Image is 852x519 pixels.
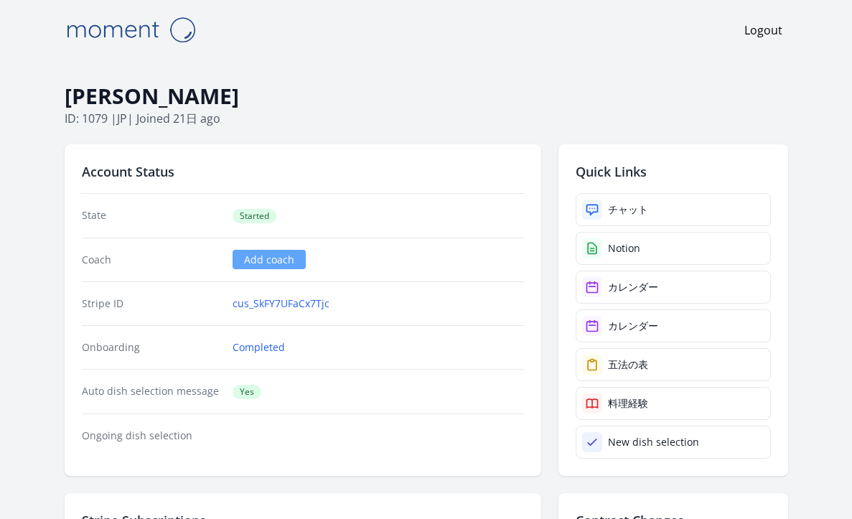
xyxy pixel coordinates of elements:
a: 料理経験 [576,387,771,420]
div: カレンダー [608,280,658,294]
span: jp [117,111,127,126]
dt: Coach [82,253,222,267]
dt: State [82,208,222,223]
a: cus_SkFY7UFaCx7Tjc [233,296,329,311]
div: カレンダー [608,319,658,333]
span: Yes [233,385,261,399]
a: Notion [576,232,771,265]
a: 五法の表 [576,348,771,381]
dt: Ongoing dish selection [82,429,222,443]
img: Moment [59,11,202,48]
div: 料理経験 [608,396,648,411]
dt: Auto dish selection message [82,384,222,399]
a: New dish selection [576,426,771,459]
div: チャット [608,202,648,217]
div: Notion [608,241,640,256]
a: Add coach [233,250,306,269]
a: Completed [233,340,285,355]
h1: [PERSON_NAME] [65,83,788,110]
h2: Account Status [82,162,524,182]
p: ID: 1079 | | Joined 21日 ago [65,110,788,127]
div: 五法の表 [608,357,648,372]
div: New dish selection [608,435,699,449]
dt: Stripe ID [82,296,222,311]
a: カレンダー [576,271,771,304]
dt: Onboarding [82,340,222,355]
h2: Quick Links [576,162,771,182]
a: Logout [744,22,782,39]
a: チャット [576,193,771,226]
a: カレンダー [576,309,771,342]
span: Started [233,209,276,223]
